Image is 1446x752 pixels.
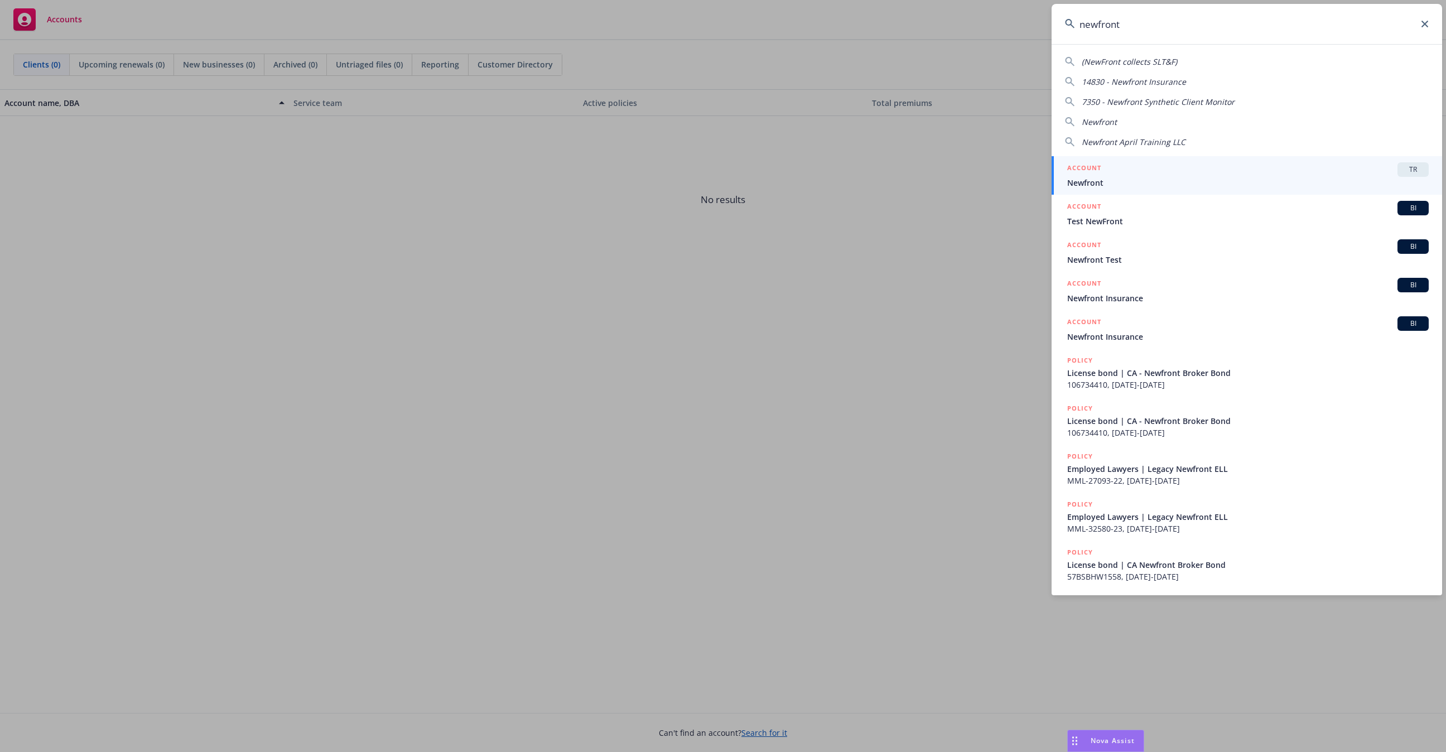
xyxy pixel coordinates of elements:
span: (NewFront collects SLT&F) [1082,56,1177,67]
span: Newfront [1067,177,1429,189]
span: TR [1402,165,1424,175]
span: Employed Lawyers | Legacy Newfront ELL [1067,463,1429,475]
span: BI [1402,203,1424,213]
span: Newfront Test [1067,254,1429,266]
span: Newfront Insurance [1067,331,1429,343]
h5: POLICY [1067,403,1093,414]
h5: ACCOUNT [1067,201,1101,214]
span: 14830 - Newfront Insurance [1082,76,1186,87]
a: ACCOUNTBINewfront Test [1052,233,1442,272]
span: BI [1402,242,1424,252]
span: MML-27093-22, [DATE]-[DATE] [1067,475,1429,486]
h5: POLICY [1067,499,1093,510]
a: POLICYLicense bond | CA - Newfront Broker Bond106734410, [DATE]-[DATE] [1052,397,1442,445]
span: Nova Assist [1091,736,1135,745]
span: Test NewFront [1067,215,1429,227]
div: Drag to move [1068,730,1082,751]
span: Employed Lawyers | Legacy Newfront ELL [1067,511,1429,523]
span: Newfront April Training LLC [1082,137,1185,147]
span: License bond | CA - Newfront Broker Bond [1067,367,1429,379]
a: ACCOUNTTRNewfront [1052,156,1442,195]
a: ACCOUNTBINewfront Insurance [1052,272,1442,310]
h5: POLICY [1067,355,1093,366]
h5: ACCOUNT [1067,239,1101,253]
span: 106734410, [DATE]-[DATE] [1067,379,1429,391]
a: POLICYLicense bond | CA Newfront Broker Bond57BSBHW1558, [DATE]-[DATE] [1052,541,1442,589]
span: 7350 - Newfront Synthetic Client Monitor [1082,97,1235,107]
span: Newfront Insurance [1067,292,1429,304]
span: BI [1402,280,1424,290]
a: POLICYEmployed Lawyers | Legacy Newfront ELLMML-32580-23, [DATE]-[DATE] [1052,493,1442,541]
h5: ACCOUNT [1067,316,1101,330]
button: Nova Assist [1067,730,1144,752]
input: Search... [1052,4,1442,44]
a: ACCOUNTBINewfront Insurance [1052,310,1442,349]
span: 106734410, [DATE]-[DATE] [1067,427,1429,438]
span: BI [1402,319,1424,329]
h5: POLICY [1067,451,1093,462]
span: 57BSBHW1558, [DATE]-[DATE] [1067,571,1429,582]
h5: ACCOUNT [1067,278,1101,291]
h5: POLICY [1067,547,1093,558]
span: License bond | CA Newfront Broker Bond [1067,559,1429,571]
span: Newfront [1082,117,1117,127]
a: POLICYEmployed Lawyers | Legacy Newfront ELLMML-27093-22, [DATE]-[DATE] [1052,445,1442,493]
span: License bond | CA - Newfront Broker Bond [1067,415,1429,427]
span: MML-32580-23, [DATE]-[DATE] [1067,523,1429,534]
h5: ACCOUNT [1067,162,1101,176]
a: ACCOUNTBITest NewFront [1052,195,1442,233]
a: POLICYLicense bond | CA - Newfront Broker Bond106734410, [DATE]-[DATE] [1052,349,1442,397]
